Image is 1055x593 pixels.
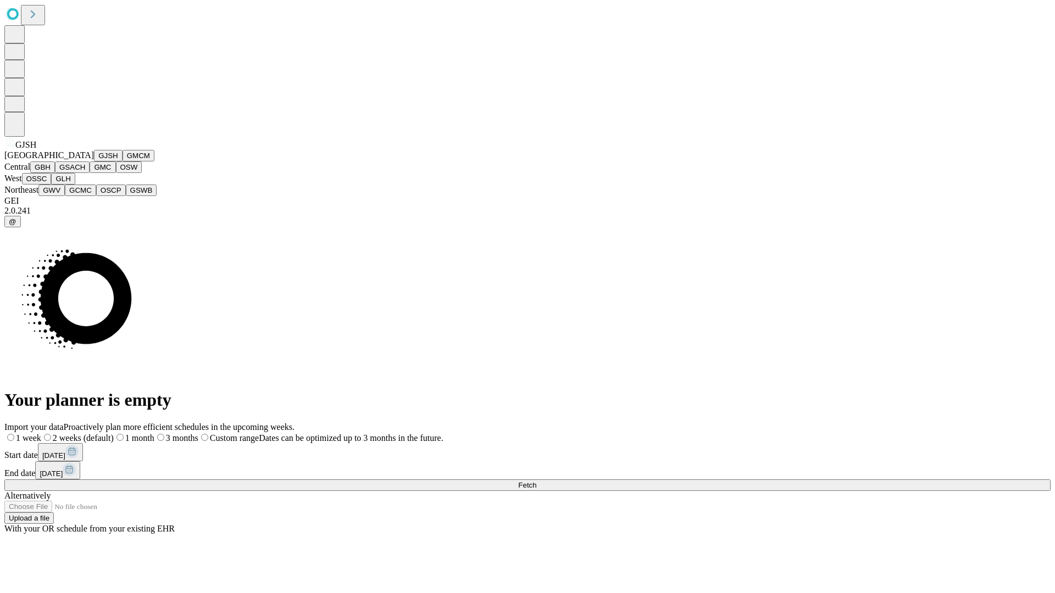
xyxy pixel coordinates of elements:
button: GWV [38,184,65,196]
button: GLH [51,173,75,184]
h1: Your planner is empty [4,390,1051,410]
span: Alternatively [4,491,51,500]
button: GBH [30,161,55,173]
button: GJSH [94,150,123,161]
button: GSACH [55,161,90,173]
button: GMCM [123,150,154,161]
button: OSW [116,161,142,173]
span: [DATE] [42,451,65,460]
span: 1 month [125,433,154,443]
button: GSWB [126,184,157,196]
input: Custom rangeDates can be optimized up to 3 months in the future. [201,434,208,441]
button: OSSC [22,173,52,184]
input: 3 months [157,434,164,441]
button: [DATE] [38,443,83,461]
div: 2.0.241 [4,206,1051,216]
button: @ [4,216,21,227]
input: 2 weeks (default) [44,434,51,441]
div: GEI [4,196,1051,206]
span: 2 weeks (default) [53,433,114,443]
span: Central [4,162,30,171]
span: Custom range [210,433,259,443]
span: 1 week [16,433,41,443]
span: [GEOGRAPHIC_DATA] [4,150,94,160]
button: Upload a file [4,512,54,524]
span: Northeast [4,185,38,194]
span: Proactively plan more efficient schedules in the upcoming weeks. [64,422,295,432]
button: GMC [90,161,115,173]
span: Import your data [4,422,64,432]
span: With your OR schedule from your existing EHR [4,524,175,533]
span: GJSH [15,140,36,149]
button: Fetch [4,479,1051,491]
input: 1 month [116,434,124,441]
span: [DATE] [40,469,63,478]
button: OSCP [96,184,126,196]
span: @ [9,217,16,226]
span: Fetch [518,481,536,489]
input: 1 week [7,434,14,441]
span: West [4,174,22,183]
button: [DATE] [35,461,80,479]
div: Start date [4,443,1051,461]
span: Dates can be optimized up to 3 months in the future. [259,433,443,443]
div: End date [4,461,1051,479]
button: GCMC [65,184,96,196]
span: 3 months [166,433,198,443]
